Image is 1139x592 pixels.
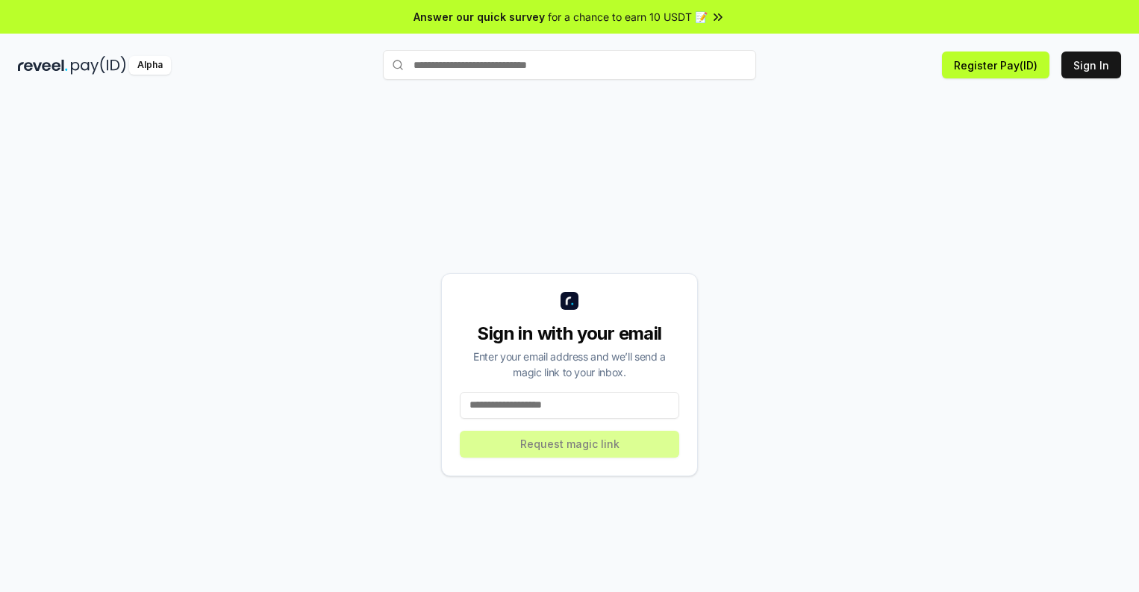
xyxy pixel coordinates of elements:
div: Alpha [129,56,171,75]
span: Answer our quick survey [414,9,545,25]
button: Register Pay(ID) [942,52,1049,78]
img: pay_id [71,56,126,75]
img: reveel_dark [18,56,68,75]
img: logo_small [561,292,578,310]
button: Sign In [1061,52,1121,78]
span: for a chance to earn 10 USDT 📝 [548,9,708,25]
div: Enter your email address and we’ll send a magic link to your inbox. [460,349,679,380]
div: Sign in with your email [460,322,679,346]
